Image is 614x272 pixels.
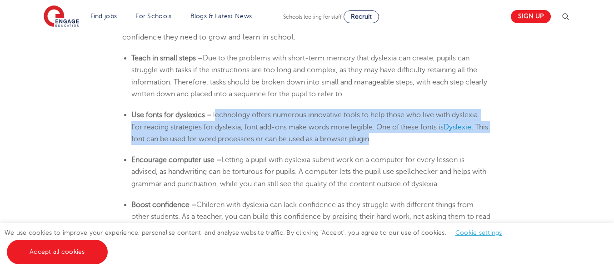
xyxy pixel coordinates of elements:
b: Boost confidence – [131,201,196,209]
b: Encourage computer use [131,156,215,164]
a: Find jobs [90,13,117,20]
b: Use fonts for dyslexics – [131,111,212,119]
span: We use cookies to improve your experience, personalise content, and analyse website traffic. By c... [5,229,511,255]
img: Engage Education [44,5,79,28]
a: Cookie settings [455,229,502,236]
span: Due to the problems with short-term memory that dyslexia can create, pupils can struggle with tas... [131,54,487,98]
a: Dyslexie [444,123,471,131]
span: Letting a pupil with dyslexia submit work on a computer for every lesson is advised, as handwriti... [131,156,486,188]
a: Accept all cookies [7,240,108,264]
a: For Schools [135,13,171,20]
a: Recruit [344,10,379,23]
span: Children with dyslexia can lack confidence as they struggle with different things from other stud... [131,201,490,233]
span: Recruit [351,13,372,20]
span: Technology offers numerous innovative tools to help those who live with dyslexia. For reading str... [131,111,479,131]
b: Teach in small steps – [131,54,203,62]
span: . This font can be used for word processors or can be used as a browser plugin [131,123,488,143]
a: Sign up [511,10,551,23]
span: Schools looking for staff [283,14,342,20]
a: Blogs & Latest News [190,13,252,20]
b: – [216,156,221,164]
span: Dyslexic students can still thrive in a classroom environment with the right support from teacher... [122,9,490,41]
